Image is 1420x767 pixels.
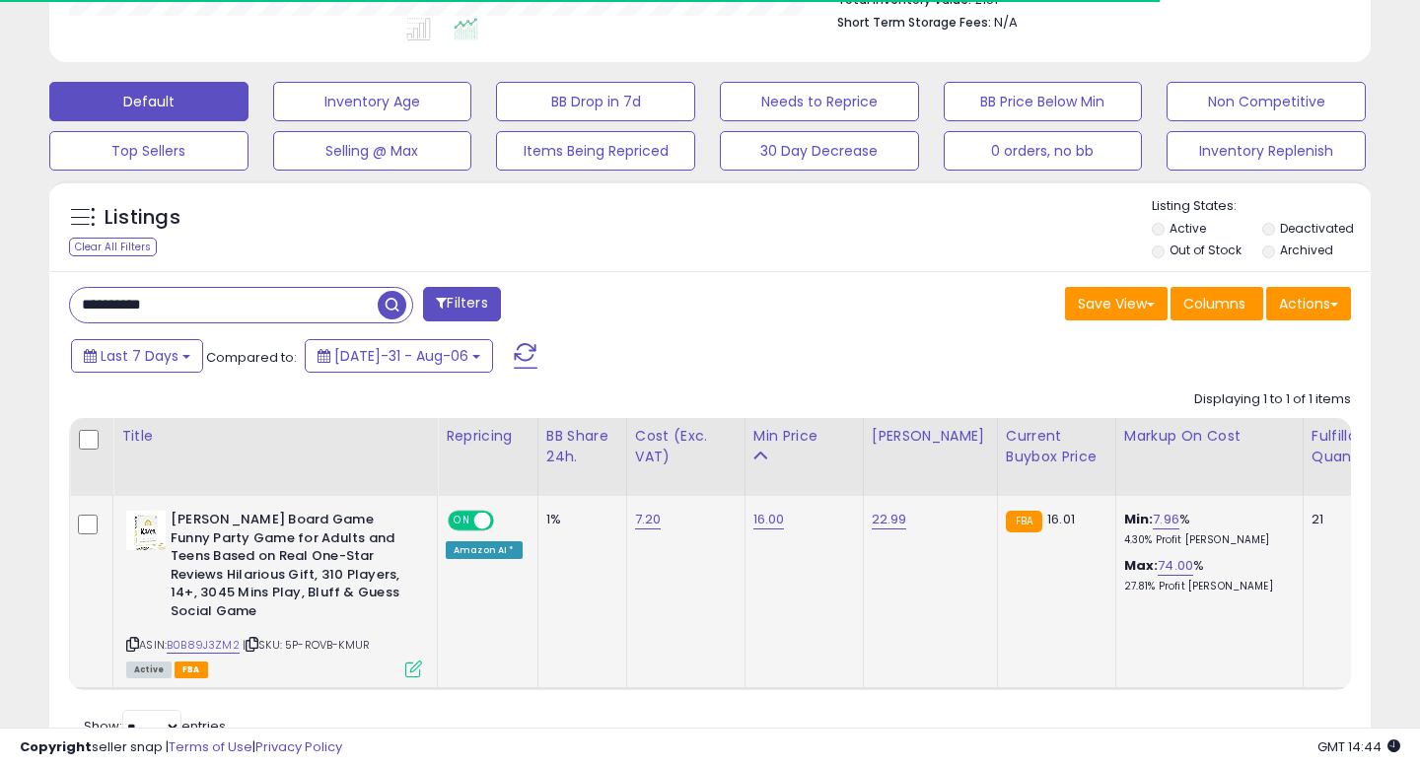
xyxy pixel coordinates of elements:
[1312,511,1373,528] div: 21
[1158,556,1193,576] a: 74.00
[105,204,180,232] h5: Listings
[1124,533,1288,547] p: 4.30% Profit [PERSON_NAME]
[450,513,474,529] span: ON
[720,82,919,121] button: Needs to Reprice
[1317,737,1400,756] span: 2025-08-16 14:44 GMT
[101,346,178,366] span: Last 7 Days
[872,510,907,529] a: 22.99
[1124,580,1288,593] p: 27.81% Profit [PERSON_NAME]
[305,339,493,373] button: [DATE]-31 - Aug-06
[546,511,611,528] div: 1%
[273,82,472,121] button: Inventory Age
[1047,510,1075,528] span: 16.01
[1152,197,1372,216] p: Listing States:
[20,738,342,757] div: seller snap | |
[546,426,618,467] div: BB Share 24h.
[635,510,662,529] a: 7.20
[1006,511,1042,532] small: FBA
[20,737,92,756] strong: Copyright
[167,637,240,654] a: B0B89J3ZM2
[496,131,695,171] button: Items Being Repriced
[1170,242,1242,258] label: Out of Stock
[635,426,737,467] div: Cost (Exc. VAT)
[1153,510,1179,529] a: 7.96
[423,287,500,321] button: Filters
[720,131,919,171] button: 30 Day Decrease
[491,513,523,529] span: OFF
[121,426,429,447] div: Title
[273,131,472,171] button: Selling @ Max
[243,637,370,653] span: | SKU: 5P-ROVB-KMUR
[126,662,172,678] span: All listings currently available for purchase on Amazon
[255,737,342,756] a: Privacy Policy
[837,14,991,31] b: Short Term Storage Fees:
[1312,426,1380,467] div: Fulfillable Quantity
[1194,390,1351,409] div: Displaying 1 to 1 of 1 items
[1167,131,1366,171] button: Inventory Replenish
[1280,220,1354,237] label: Deactivated
[1124,426,1295,447] div: Markup on Cost
[171,511,410,625] b: [PERSON_NAME] Board Game Funny Party Game for Adults and Teens Based on Real One-Star Reviews Hil...
[1171,287,1263,320] button: Columns
[1280,242,1333,258] label: Archived
[206,348,297,367] span: Compared to:
[1065,287,1168,320] button: Save View
[1170,220,1206,237] label: Active
[1124,556,1159,575] b: Max:
[1124,511,1288,547] div: %
[334,346,468,366] span: [DATE]-31 - Aug-06
[872,426,989,447] div: [PERSON_NAME]
[446,426,530,447] div: Repricing
[753,426,855,447] div: Min Price
[1183,294,1245,314] span: Columns
[49,82,248,121] button: Default
[753,510,785,529] a: 16.00
[1124,510,1154,528] b: Min:
[175,662,208,678] span: FBA
[446,541,523,559] div: Amazon AI *
[944,82,1143,121] button: BB Price Below Min
[71,339,203,373] button: Last 7 Days
[126,511,166,550] img: 41X1iKkb6iL._SL40_.jpg
[126,511,422,675] div: ASIN:
[1266,287,1351,320] button: Actions
[1167,82,1366,121] button: Non Competitive
[84,717,226,735] span: Show: entries
[944,131,1143,171] button: 0 orders, no bb
[1124,557,1288,593] div: %
[169,737,252,756] a: Terms of Use
[1115,418,1303,496] th: The percentage added to the cost of goods (COGS) that forms the calculator for Min & Max prices.
[994,13,1018,32] span: N/A
[69,238,157,256] div: Clear All Filters
[496,82,695,121] button: BB Drop in 7d
[49,131,248,171] button: Top Sellers
[1006,426,1107,467] div: Current Buybox Price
